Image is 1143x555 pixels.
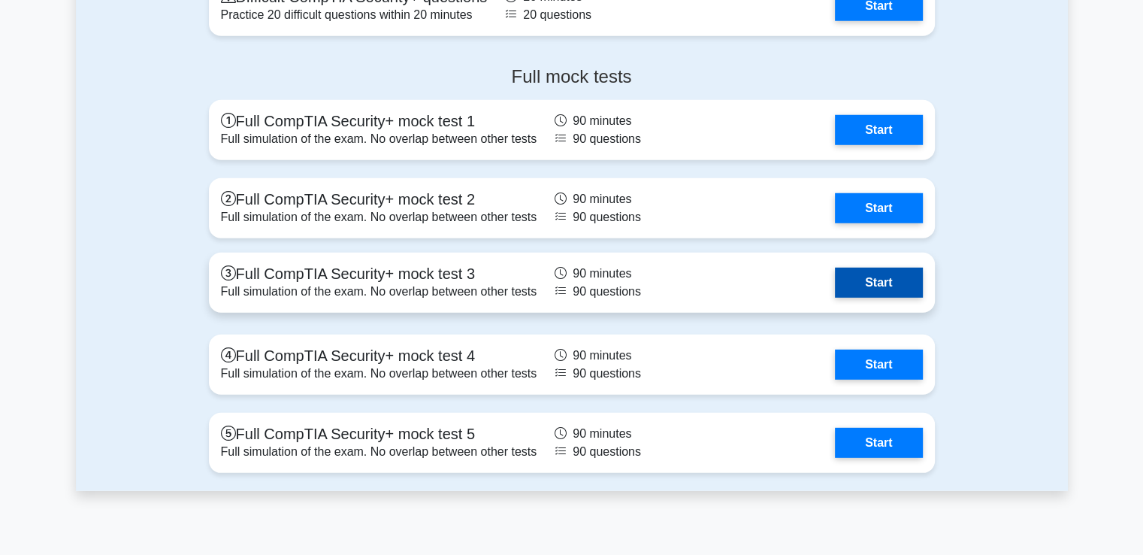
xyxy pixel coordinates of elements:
h4: Full mock tests [209,66,935,88]
a: Start [835,428,922,458]
a: Start [835,268,922,298]
a: Start [835,350,922,380]
a: Start [835,115,922,145]
a: Start [835,193,922,223]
